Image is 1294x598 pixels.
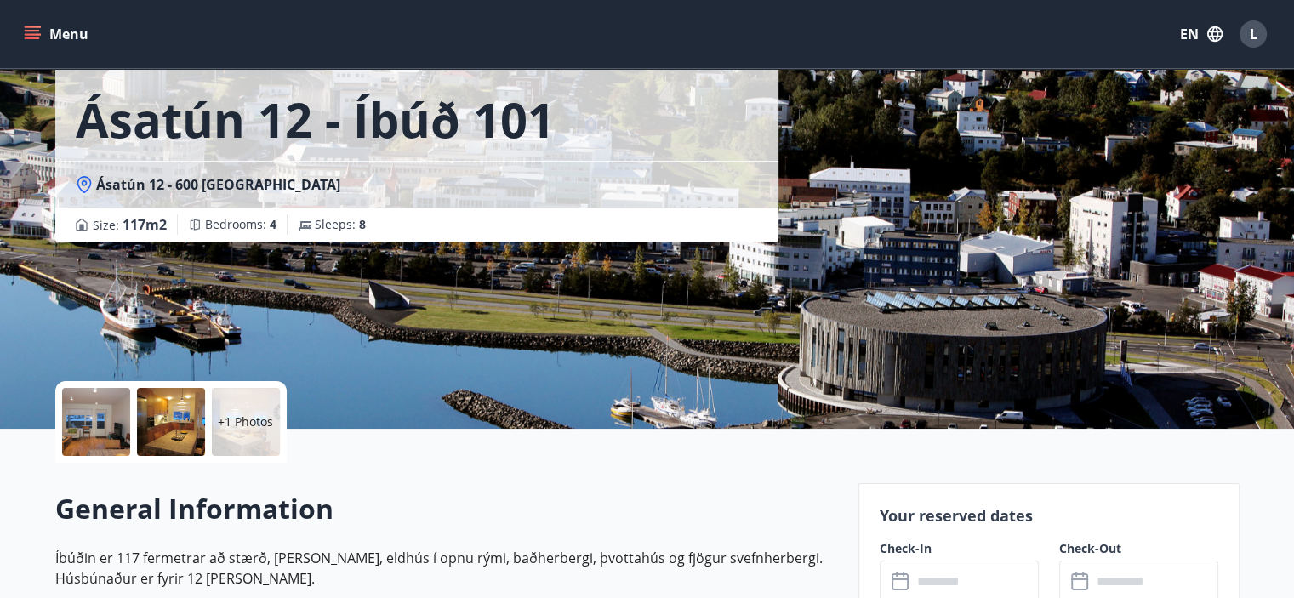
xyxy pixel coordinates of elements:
[205,216,276,233] span: Bedrooms :
[55,490,838,527] h2: General Information
[1173,19,1229,49] button: EN
[315,216,366,233] span: Sleeps :
[270,216,276,232] span: 4
[1233,14,1274,54] button: L
[93,214,167,235] span: Size :
[55,548,838,589] p: Íbúðin er 117 fermetrar að stærð, [PERSON_NAME], eldhús í opnu rými, baðherbergi, þvottahús og fj...
[359,216,366,232] span: 8
[96,175,340,194] span: Ásatún 12 - 600 [GEOGRAPHIC_DATA]
[1250,25,1257,43] span: L
[880,540,1039,557] label: Check-In
[1059,540,1218,557] label: Check-Out
[880,504,1218,527] p: Your reserved dates
[20,19,95,49] button: menu
[76,87,555,151] h1: Ásatún 12 - íbúð 101
[123,215,167,234] span: 117 m2
[218,413,273,430] p: +1 Photos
